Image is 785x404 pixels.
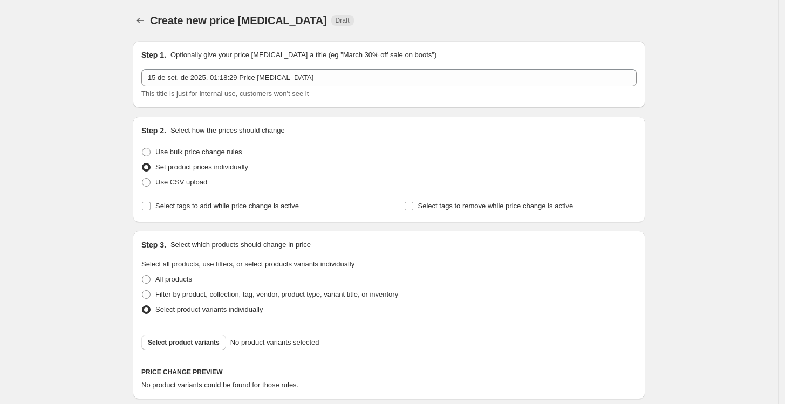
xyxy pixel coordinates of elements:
span: Select product variants [148,338,220,347]
span: Use bulk price change rules [155,148,242,156]
span: This title is just for internal use, customers won't see it [141,90,309,98]
h2: Step 2. [141,125,166,136]
h6: PRICE CHANGE PREVIEW [141,368,637,376]
p: Select which products should change in price [170,239,311,250]
h2: Step 1. [141,50,166,60]
span: Select tags to add while price change is active [155,202,299,210]
span: Set product prices individually [155,163,248,171]
span: Select tags to remove while price change is active [418,202,574,210]
span: Select product variants individually [155,305,263,313]
button: Select product variants [141,335,226,350]
span: No product variants could be found for those rules. [141,381,298,389]
span: Draft [336,16,350,25]
span: No product variants selected [230,337,319,348]
p: Select how the prices should change [170,125,285,136]
p: Optionally give your price [MEDICAL_DATA] a title (eg "March 30% off sale on boots") [170,50,436,60]
span: Use CSV upload [155,178,207,186]
span: Create new price [MEDICAL_DATA] [150,15,327,26]
span: All products [155,275,192,283]
span: Filter by product, collection, tag, vendor, product type, variant title, or inventory [155,290,398,298]
button: Price change jobs [133,13,148,28]
input: 30% off holiday sale [141,69,637,86]
span: Select all products, use filters, or select products variants individually [141,260,354,268]
h2: Step 3. [141,239,166,250]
